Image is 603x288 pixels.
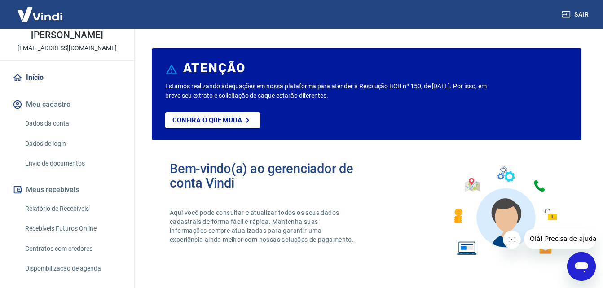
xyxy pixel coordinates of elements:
a: Disponibilização de agenda [22,259,123,278]
p: Aqui você pode consultar e atualizar todos os seus dados cadastrais de forma fácil e rápida. Mant... [170,208,356,244]
iframe: Botão para abrir a janela de mensagens [567,252,596,281]
iframe: Fechar mensagem [503,231,521,249]
p: Confira o que muda [172,116,242,124]
h2: Bem-vindo(a) ao gerenciador de conta Vindi [170,161,367,190]
iframe: Mensagem da empresa [524,229,596,249]
a: Contratos com credores [22,240,123,258]
a: Dados da conta [22,114,123,133]
a: Início [11,68,123,87]
a: Relatório de Recebíveis [22,200,123,218]
a: Confira o que muda [165,112,260,128]
img: Vindi [11,0,69,28]
p: [PERSON_NAME] [31,31,103,40]
span: Olá! Precisa de ajuda? [5,6,75,13]
button: Meus recebíveis [11,180,123,200]
a: Recebíveis Futuros Online [22,219,123,238]
a: Dados de login [22,135,123,153]
p: Estamos realizando adequações em nossa plataforma para atender a Resolução BCB nº 150, de [DATE].... [165,82,488,100]
h6: ATENÇÃO [183,64,246,73]
button: Sair [560,6,592,23]
p: [EMAIL_ADDRESS][DOMAIN_NAME] [18,44,117,53]
button: Meu cadastro [11,95,123,114]
a: Envio de documentos [22,154,123,173]
img: Imagem de um avatar masculino com diversos icones exemplificando as funcionalidades do gerenciado... [446,161,563,261]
